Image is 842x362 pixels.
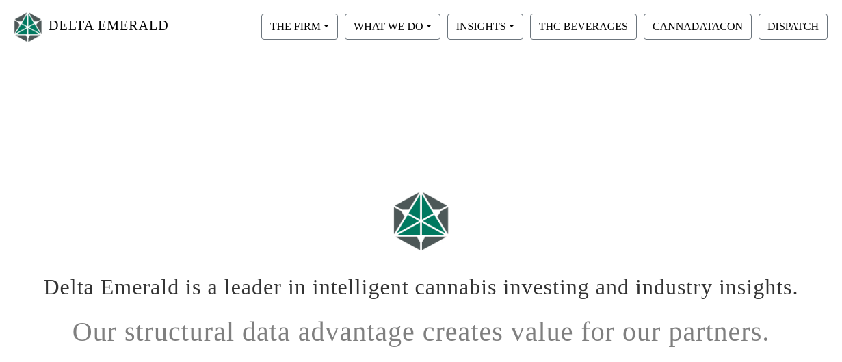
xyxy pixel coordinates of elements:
button: DISPATCH [759,14,828,40]
a: DISPATCH [755,20,831,31]
button: THE FIRM [261,14,338,40]
img: Logo [11,9,45,45]
h1: Delta Emerald is a leader in intelligent cannabis investing and industry insights. [42,263,801,300]
button: THC BEVERAGES [530,14,637,40]
a: THC BEVERAGES [527,20,640,31]
button: CANNADATACON [644,14,752,40]
button: WHAT WE DO [345,14,440,40]
button: INSIGHTS [447,14,523,40]
h1: Our structural data advantage creates value for our partners. [42,305,801,348]
a: CANNADATACON [640,20,755,31]
a: DELTA EMERALD [11,5,169,49]
img: Logo [387,185,456,257]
